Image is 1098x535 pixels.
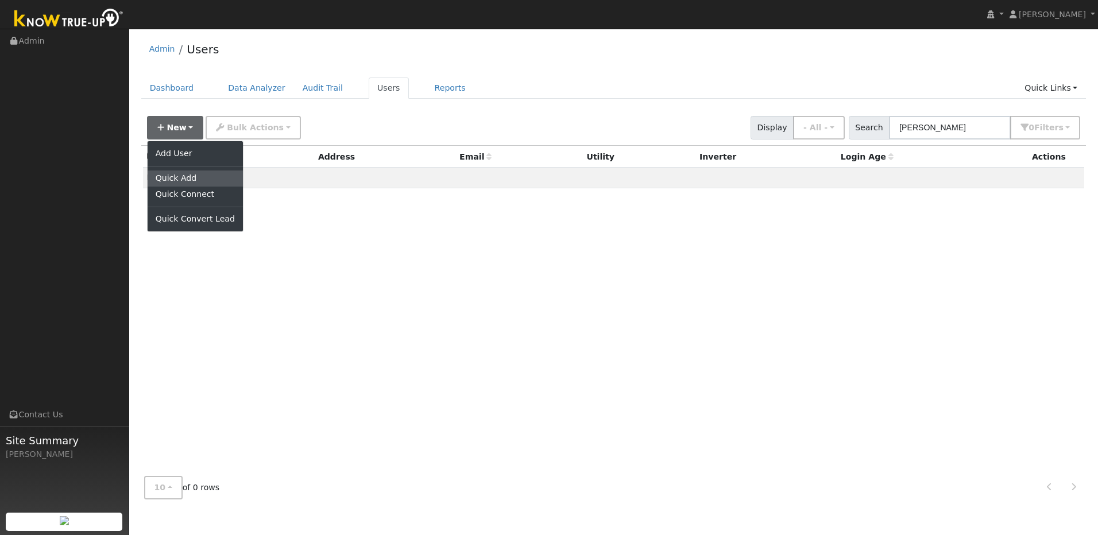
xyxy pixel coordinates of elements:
span: of 0 rows [144,476,220,499]
div: Utility [586,151,691,163]
img: retrieve [60,516,69,525]
a: Quick Connect [148,187,243,203]
a: Users [187,42,219,56]
a: Quick Links [1016,77,1086,99]
a: Admin [149,44,175,53]
a: Reports [426,77,474,99]
a: Audit Trail [294,77,351,99]
button: Bulk Actions [206,116,300,139]
button: - All - [793,116,845,139]
div: Address [318,151,451,163]
input: Search [889,116,1011,139]
span: Site Summary [6,433,123,448]
span: Email [459,152,492,161]
a: Data Analyzer [219,77,294,99]
span: Bulk Actions [227,123,284,132]
a: Dashboard [141,77,203,99]
img: Know True-Up [9,6,129,32]
div: Inverter [699,151,833,163]
span: s [1058,123,1063,132]
a: Users [369,77,409,99]
span: Search [849,116,890,139]
span: 10 [154,483,166,492]
span: Filter [1034,123,1064,132]
a: Add User [148,145,243,161]
span: Days since last login [841,152,894,161]
span: Display [751,116,794,139]
td: None [143,168,1085,188]
button: New [147,116,204,139]
a: Quick Add [148,170,243,187]
div: Actions [1032,151,1080,163]
span: [PERSON_NAME] [1019,10,1086,19]
button: 0Filters [1010,116,1080,139]
div: [PERSON_NAME] [6,448,123,460]
button: 10 [144,476,183,499]
a: Quick Convert Lead [148,211,243,227]
span: New [167,123,186,132]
